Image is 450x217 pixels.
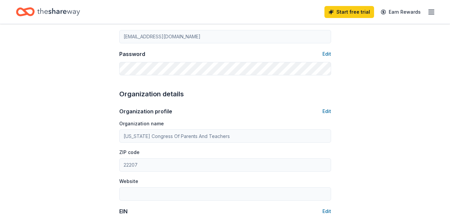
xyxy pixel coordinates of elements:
[119,89,331,99] div: Organization details
[322,50,331,58] button: Edit
[119,158,331,172] input: 12345 (U.S. only)
[119,149,140,156] label: ZIP code
[119,207,128,215] div: EIN
[322,207,331,215] button: Edit
[119,50,145,58] div: Password
[322,107,331,115] button: Edit
[16,4,80,20] a: Home
[119,120,164,127] label: Organization name
[119,107,172,115] div: Organization profile
[324,6,374,18] a: Start free trial
[377,6,425,18] a: Earn Rewards
[119,178,138,185] label: Website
